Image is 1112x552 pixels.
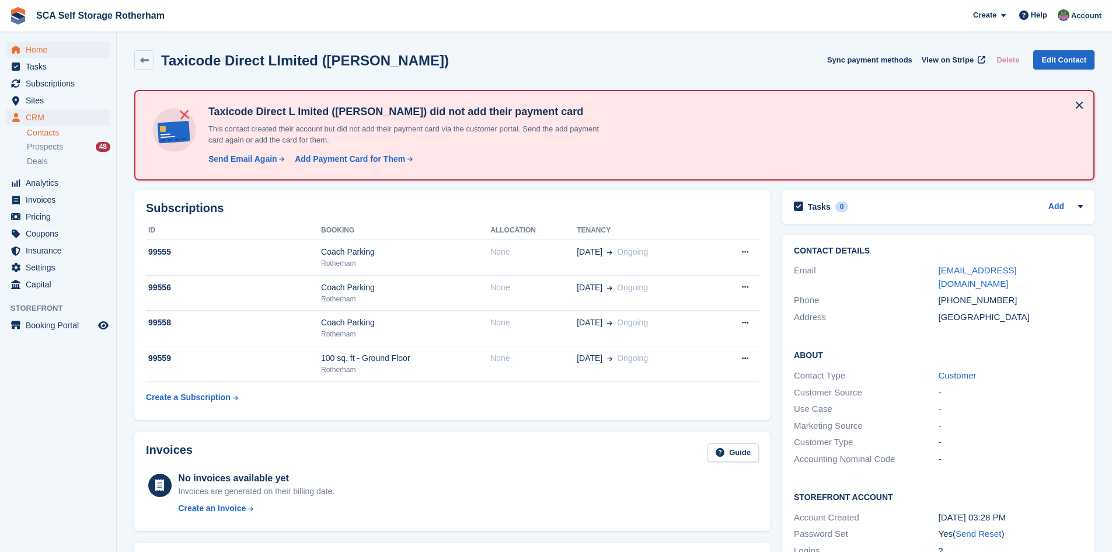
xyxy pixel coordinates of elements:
div: - [939,402,1083,416]
a: menu [6,276,110,293]
div: 99555 [146,246,321,258]
h2: Tasks [808,202,831,212]
div: Rotherham [321,364,490,375]
div: Password Set [794,527,938,541]
div: [PHONE_NUMBER] [939,294,1083,307]
a: Deals [27,155,110,168]
h4: Taxicode Direct L Imited ([PERSON_NAME]) did not add their payment card [204,105,612,119]
th: Tenancy [577,221,712,240]
a: [EMAIL_ADDRESS][DOMAIN_NAME] [939,265,1017,289]
span: Capital [26,276,96,293]
a: Add [1048,200,1064,214]
div: Accounting Nominal Code [794,453,938,466]
span: Sites [26,92,96,109]
span: Insurance [26,242,96,259]
a: Create an Invoice [178,502,334,515]
th: Booking [321,221,490,240]
a: Guide [707,443,759,463]
a: menu [6,175,110,191]
a: menu [6,242,110,259]
span: Help [1031,9,1047,21]
span: Ongoing [617,353,648,363]
div: - [939,386,1083,400]
div: No invoices available yet [178,471,334,485]
div: Marketing Source [794,419,938,433]
span: CRM [26,109,96,126]
div: Create an Invoice [178,502,246,515]
div: Customer Type [794,436,938,449]
span: Analytics [26,175,96,191]
h2: Contact Details [794,247,1083,256]
span: Create [973,9,996,21]
div: None [490,282,577,294]
h2: Storefront Account [794,491,1083,502]
a: Add Payment Card for Them [290,153,414,165]
div: [GEOGRAPHIC_DATA] [939,311,1083,324]
div: 0 [835,202,849,212]
button: Sync payment methods [827,50,912,70]
a: Create a Subscription [146,387,238,408]
a: Send Reset [956,529,1001,539]
div: - [939,453,1083,466]
div: Contact Type [794,369,938,383]
span: [DATE] [577,317,602,329]
a: View on Stripe [917,50,988,70]
h2: Invoices [146,443,193,463]
span: [DATE] [577,352,602,364]
a: menu [6,259,110,276]
a: SCA Self Storage Rotherham [32,6,169,25]
div: 48 [96,142,110,152]
div: 99559 [146,352,321,364]
div: Account Created [794,511,938,525]
th: ID [146,221,321,240]
span: View on Stripe [922,54,974,66]
div: Yes [939,527,1083,541]
div: Coach Parking [321,282,490,294]
div: Send Email Again [208,153,277,165]
h2: About [794,349,1083,360]
div: Rotherham [321,329,490,339]
div: None [490,352,577,364]
div: 99556 [146,282,321,294]
th: Allocation [490,221,577,240]
a: Customer [939,370,977,380]
a: menu [6,225,110,242]
div: - [939,419,1083,433]
a: Prospects 48 [27,141,110,153]
span: Ongoing [617,247,648,256]
img: Sarah Race [1058,9,1069,21]
a: Contacts [27,127,110,138]
h2: Taxicode Direct LImited ([PERSON_NAME]) [161,53,449,68]
span: ( ) [953,529,1004,539]
a: menu [6,109,110,126]
a: menu [6,92,110,109]
div: Phone [794,294,938,307]
span: Subscriptions [26,75,96,92]
img: no-card-linked-e7822e413c904bf8b177c4d89f31251c4716f9871600ec3ca5bfc59e148c83f4.svg [149,105,199,155]
span: [DATE] [577,282,602,294]
span: Deals [27,156,48,167]
div: [DATE] 03:28 PM [939,511,1083,525]
div: None [490,246,577,258]
span: Settings [26,259,96,276]
span: Storefront [11,303,116,314]
a: Preview store [96,318,110,332]
a: menu [6,192,110,208]
span: Pricing [26,209,96,225]
span: Ongoing [617,283,648,292]
div: - [939,436,1083,449]
span: Booking Portal [26,317,96,334]
span: Prospects [27,141,63,152]
h2: Subscriptions [146,202,759,215]
div: Invoices are generated on their billing date. [178,485,334,498]
span: [DATE] [577,246,602,258]
a: menu [6,58,110,75]
span: Home [26,41,96,58]
div: None [490,317,577,329]
div: Rotherham [321,258,490,269]
img: stora-icon-8386f47178a22dfd0bd8f6a31ec36ba5ce8667c1dd55bd0f319d3a0aa187defe.svg [9,7,27,25]
p: This contact created their account but did not add their payment card via the customer portal. Se... [204,123,612,146]
div: Email [794,264,938,290]
a: menu [6,317,110,334]
div: Coach Parking [321,246,490,258]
